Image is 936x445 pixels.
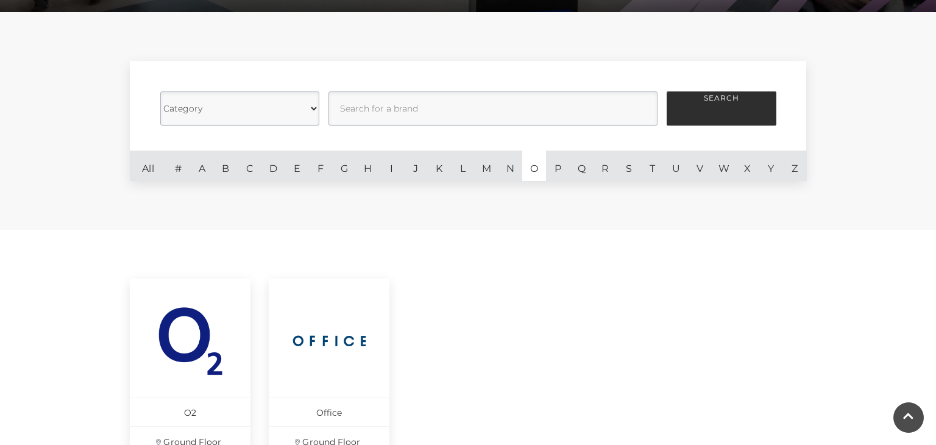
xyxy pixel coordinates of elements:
a: G [332,151,356,181]
a: # [166,151,190,181]
a: All [130,151,166,181]
a: W [712,151,736,181]
a: C [238,151,261,181]
a: T [640,151,664,181]
a: J [403,151,427,181]
a: P [546,151,570,181]
input: Search for a brand [328,91,658,126]
a: Q [570,151,594,181]
a: Y [759,151,783,181]
a: K [427,151,451,181]
a: U [664,151,688,181]
a: Z [783,151,807,181]
a: A [190,151,214,181]
a: S [617,151,641,181]
a: V [688,151,712,181]
a: I [380,151,403,181]
a: N [498,151,522,181]
a: R [594,151,617,181]
a: O [522,151,546,181]
button: Search [667,91,776,126]
a: X [736,151,759,181]
a: F [309,151,333,181]
a: B [214,151,238,181]
a: E [285,151,309,181]
a: M [475,151,498,181]
a: H [356,151,380,181]
a: D [261,151,285,181]
p: Office [269,397,389,426]
p: O2 [130,397,250,426]
a: L [451,151,475,181]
